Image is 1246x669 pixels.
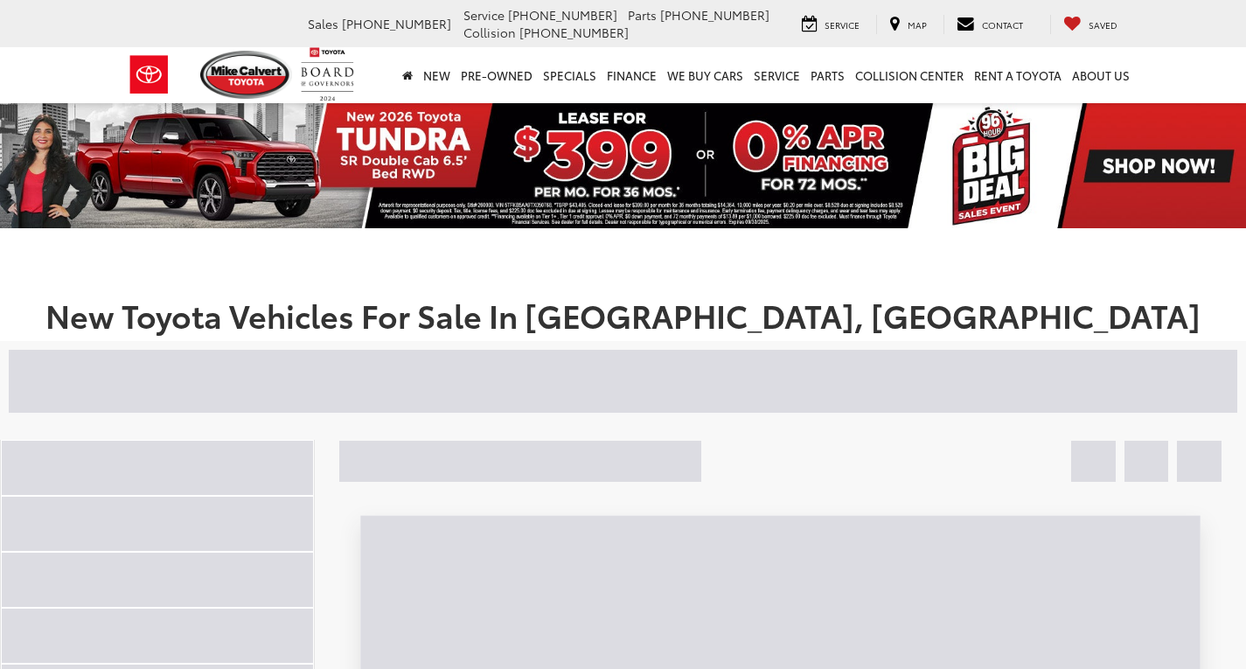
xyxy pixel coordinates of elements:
[628,6,657,24] span: Parts
[463,24,516,41] span: Collision
[660,6,769,24] span: [PHONE_NUMBER]
[463,6,505,24] span: Service
[200,51,293,99] img: Mike Calvert Toyota
[308,15,338,32] span: Sales
[1089,18,1117,31] span: Saved
[1050,15,1131,34] a: My Saved Vehicles
[789,15,873,34] a: Service
[1067,47,1135,103] a: About Us
[969,47,1067,103] a: Rent a Toyota
[908,18,927,31] span: Map
[982,18,1023,31] span: Contact
[538,47,602,103] a: Specials
[508,6,617,24] span: [PHONE_NUMBER]
[418,47,456,103] a: New
[519,24,629,41] span: [PHONE_NUMBER]
[943,15,1036,34] a: Contact
[116,46,182,103] img: Toyota
[876,15,940,34] a: Map
[805,47,850,103] a: Parts
[602,47,662,103] a: Finance
[850,47,969,103] a: Collision Center
[825,18,860,31] span: Service
[456,47,538,103] a: Pre-Owned
[397,47,418,103] a: Home
[342,15,451,32] span: [PHONE_NUMBER]
[662,47,748,103] a: WE BUY CARS
[748,47,805,103] a: Service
